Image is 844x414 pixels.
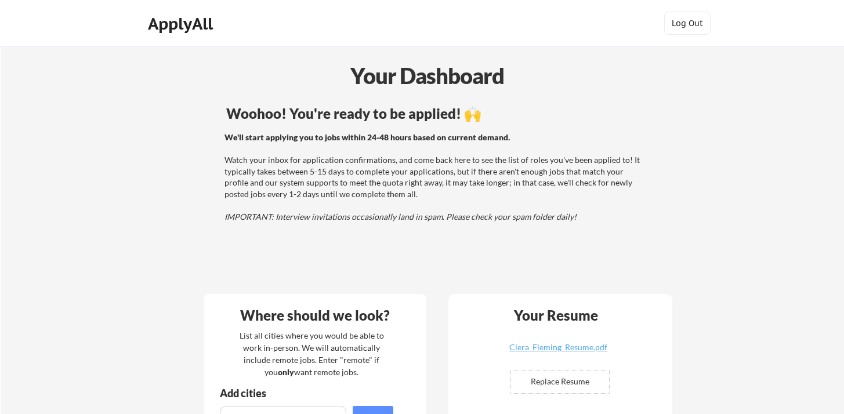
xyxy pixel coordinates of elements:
div: Your Resume [499,308,614,322]
div: Ciera_Fleming_Resume.pdf [490,343,628,351]
em: IMPORTANT: Interview invitations occasionally land in spam. Please check your spam folder daily! [224,212,577,221]
a: Ciera_Fleming_Resume.pdf [490,343,628,361]
div: Add cities [220,388,396,398]
div: ApplyAll [148,14,216,34]
strong: We'll start applying you to jobs within 24-48 hours based on current demand. [224,132,510,142]
div: Watch your inbox for application confirmations, and come back here to see the list of roles you'v... [224,132,643,223]
div: List all cities where you would be able to work in-person. We will automatically include remote j... [232,329,392,378]
strong: only [278,367,294,377]
button: Log Out [664,12,711,35]
div: Where should we look? [207,308,423,322]
div: Woohoo! You're ready to be applied! 🙌 [226,107,644,121]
